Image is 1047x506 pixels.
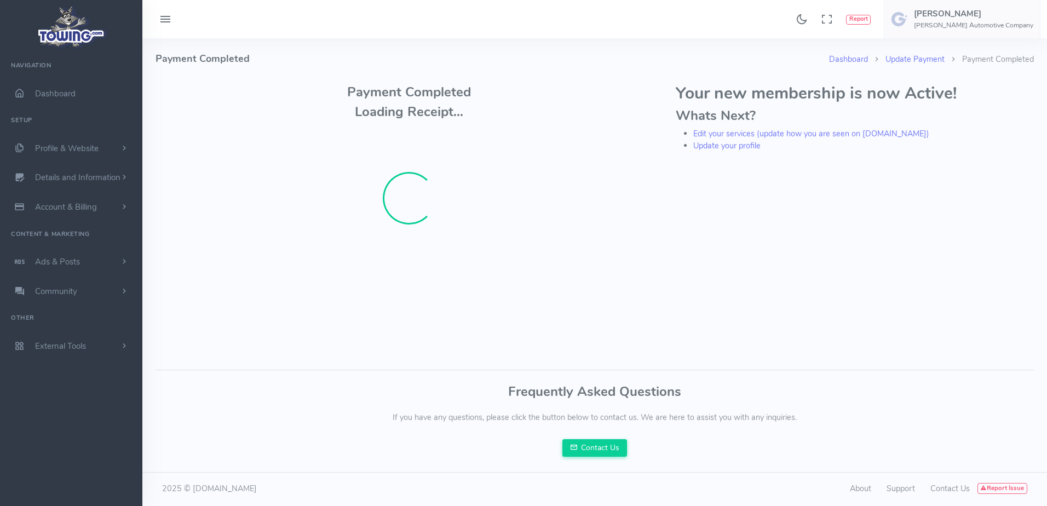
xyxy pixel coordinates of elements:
[562,439,627,457] a: Contact Us
[35,143,99,154] span: Profile & Website
[977,483,1027,494] button: Report Issue
[914,22,1033,29] h6: [PERSON_NAME] Automotive Company
[156,105,663,119] h3: Loading Receipt...
[846,15,871,25] button: Report
[34,3,108,50] img: logo
[914,9,1033,18] h5: [PERSON_NAME]
[156,38,829,79] h4: Payment Completed
[35,88,76,99] span: Dashboard
[945,54,1034,66] li: Payment Completed
[693,128,929,139] a: Edit your services (update how you are seen on [DOMAIN_NAME])
[156,85,663,99] h3: Payment Completed
[829,54,868,65] a: Dashboard
[35,286,77,297] span: Community
[850,483,871,494] a: About
[885,54,945,65] a: Update Payment
[930,483,970,494] a: Contact Us
[35,202,97,212] span: Account & Billing
[35,256,80,267] span: Ads & Posts
[887,483,915,494] a: Support
[35,173,120,183] span: Details and Information
[156,412,1034,424] p: If you have any questions, please click the button below to contact us. We are here to assist you...
[156,483,595,495] div: 2025 © [DOMAIN_NAME]
[676,108,1034,123] h3: Whats Next?
[35,341,86,352] span: External Tools
[676,85,1034,103] h2: Your new membership is now Active!
[156,384,1034,399] h3: Frequently Asked Questions
[891,10,908,28] img: user-image
[693,140,761,151] a: Update your profile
